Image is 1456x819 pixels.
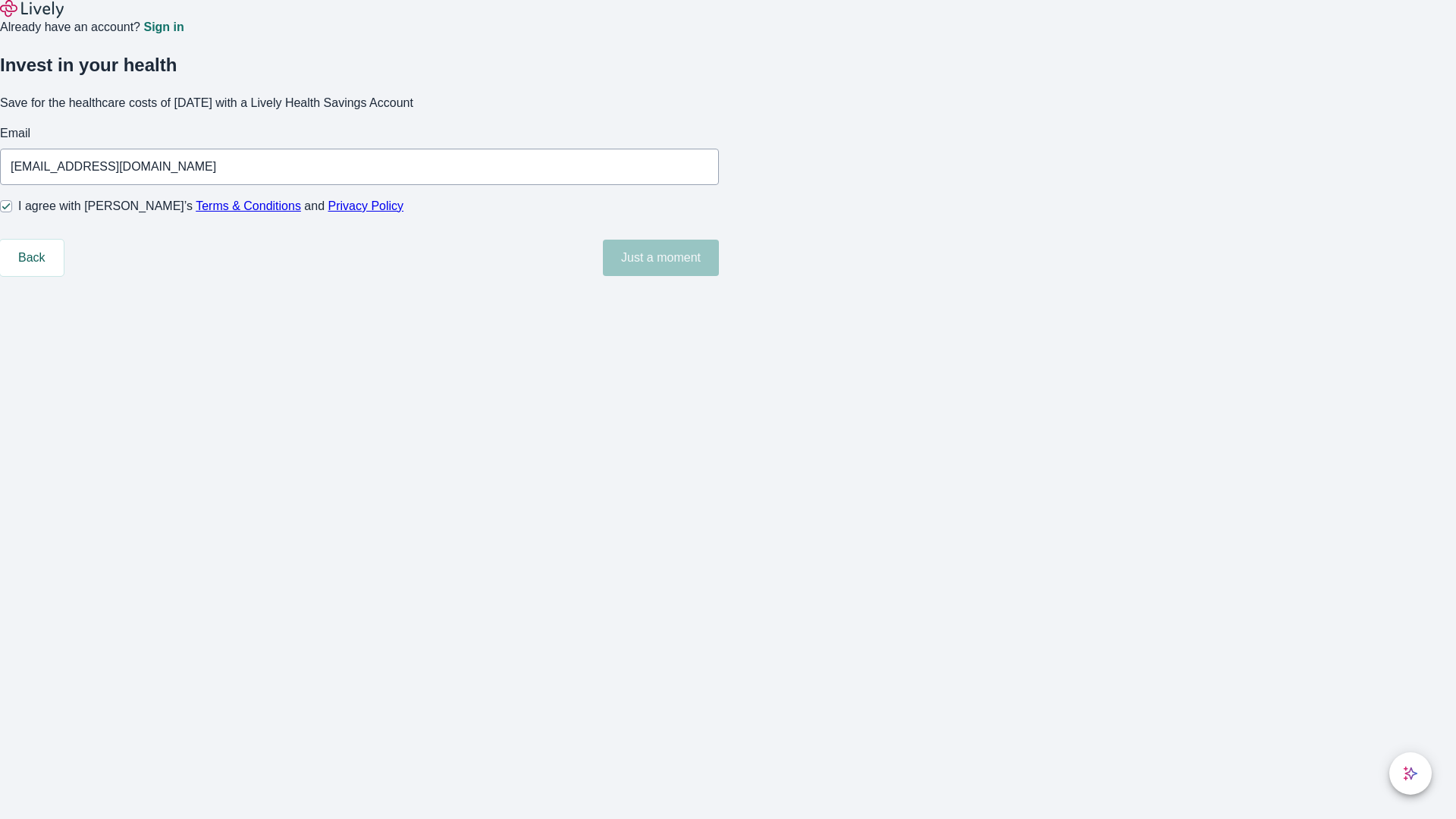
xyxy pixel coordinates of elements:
a: Sign in [143,21,184,33]
button: chat [1389,752,1432,795]
a: Terms & Conditions [196,199,301,212]
svg: Lively AI Assistant [1403,766,1418,781]
a: Privacy Policy [328,199,404,212]
span: I agree with [PERSON_NAME]’s and [18,197,403,215]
